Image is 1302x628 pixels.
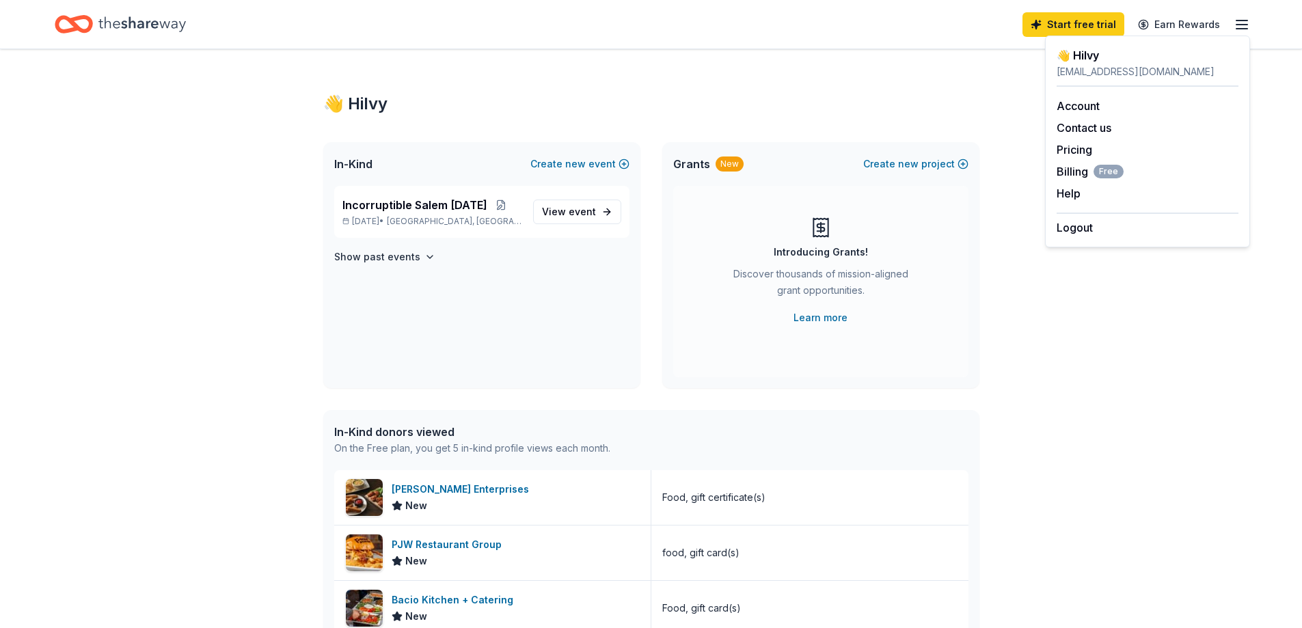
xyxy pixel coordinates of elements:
[1057,163,1124,180] button: BillingFree
[542,204,596,220] span: View
[774,244,868,260] div: Introducing Grants!
[1057,185,1081,202] button: Help
[565,156,586,172] span: new
[1057,47,1238,64] div: 👋 Hi Ivy
[55,8,186,40] a: Home
[1057,143,1092,156] a: Pricing
[662,600,741,616] div: Food, gift card(s)
[334,249,435,265] button: Show past events
[392,481,534,497] div: [PERSON_NAME] Enterprises
[405,608,427,625] span: New
[1094,165,1124,178] span: Free
[405,553,427,569] span: New
[1057,120,1111,136] button: Contact us
[346,590,383,627] img: Image for Bacio Kitchen + Catering
[863,156,968,172] button: Createnewproject
[1057,219,1093,236] button: Logout
[662,489,765,506] div: Food, gift certificate(s)
[1022,12,1124,37] a: Start free trial
[716,156,744,172] div: New
[346,534,383,571] img: Image for PJW Restaurant Group
[392,536,507,553] div: PJW Restaurant Group
[1057,99,1100,113] a: Account
[334,249,420,265] h4: Show past events
[662,545,740,561] div: food, gift card(s)
[323,93,979,115] div: 👋 Hi Ivy
[673,156,710,172] span: Grants
[794,310,847,326] a: Learn more
[334,440,610,456] div: On the Free plan, you get 5 in-kind profile views each month.
[346,479,383,516] img: Image for Doherty Enterprises
[405,497,427,514] span: New
[1057,64,1238,80] div: [EMAIL_ADDRESS][DOMAIN_NAME]
[533,200,621,224] a: View event
[1130,12,1228,37] a: Earn Rewards
[387,216,521,227] span: [GEOGRAPHIC_DATA], [GEOGRAPHIC_DATA]
[1057,163,1124,180] span: Billing
[342,197,487,213] span: Incorruptible Salem [DATE]
[334,424,610,440] div: In-Kind donors viewed
[342,216,522,227] p: [DATE] •
[728,266,914,304] div: Discover thousands of mission-aligned grant opportunities.
[569,206,596,217] span: event
[392,592,519,608] div: Bacio Kitchen + Catering
[898,156,919,172] span: new
[334,156,372,172] span: In-Kind
[530,156,629,172] button: Createnewevent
